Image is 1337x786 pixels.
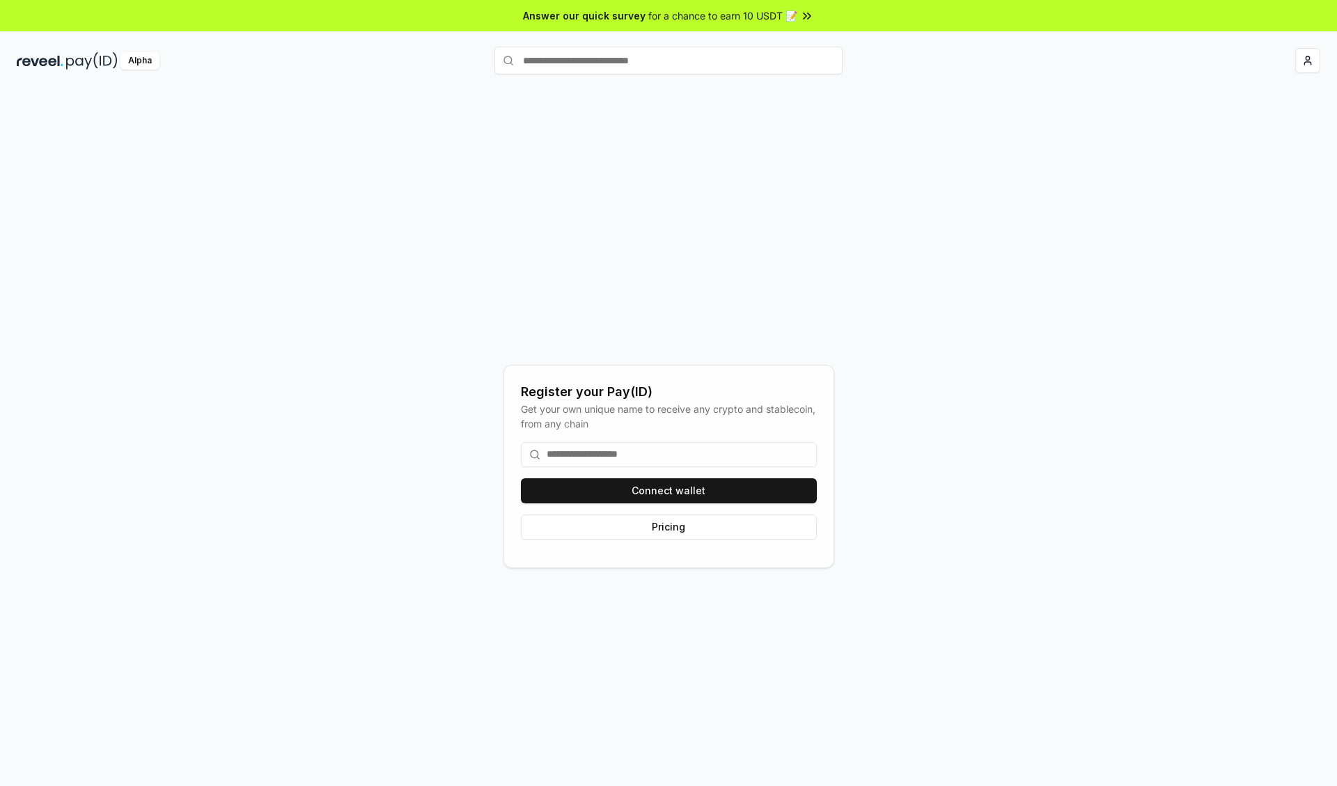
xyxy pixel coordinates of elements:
div: Register your Pay(ID) [521,382,817,402]
button: Pricing [521,514,817,540]
div: Get your own unique name to receive any crypto and stablecoin, from any chain [521,402,817,431]
span: for a chance to earn 10 USDT 📝 [648,8,797,23]
div: Alpha [120,52,159,70]
span: Answer our quick survey [523,8,646,23]
button: Connect wallet [521,478,817,503]
img: reveel_dark [17,52,63,70]
img: pay_id [66,52,118,70]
